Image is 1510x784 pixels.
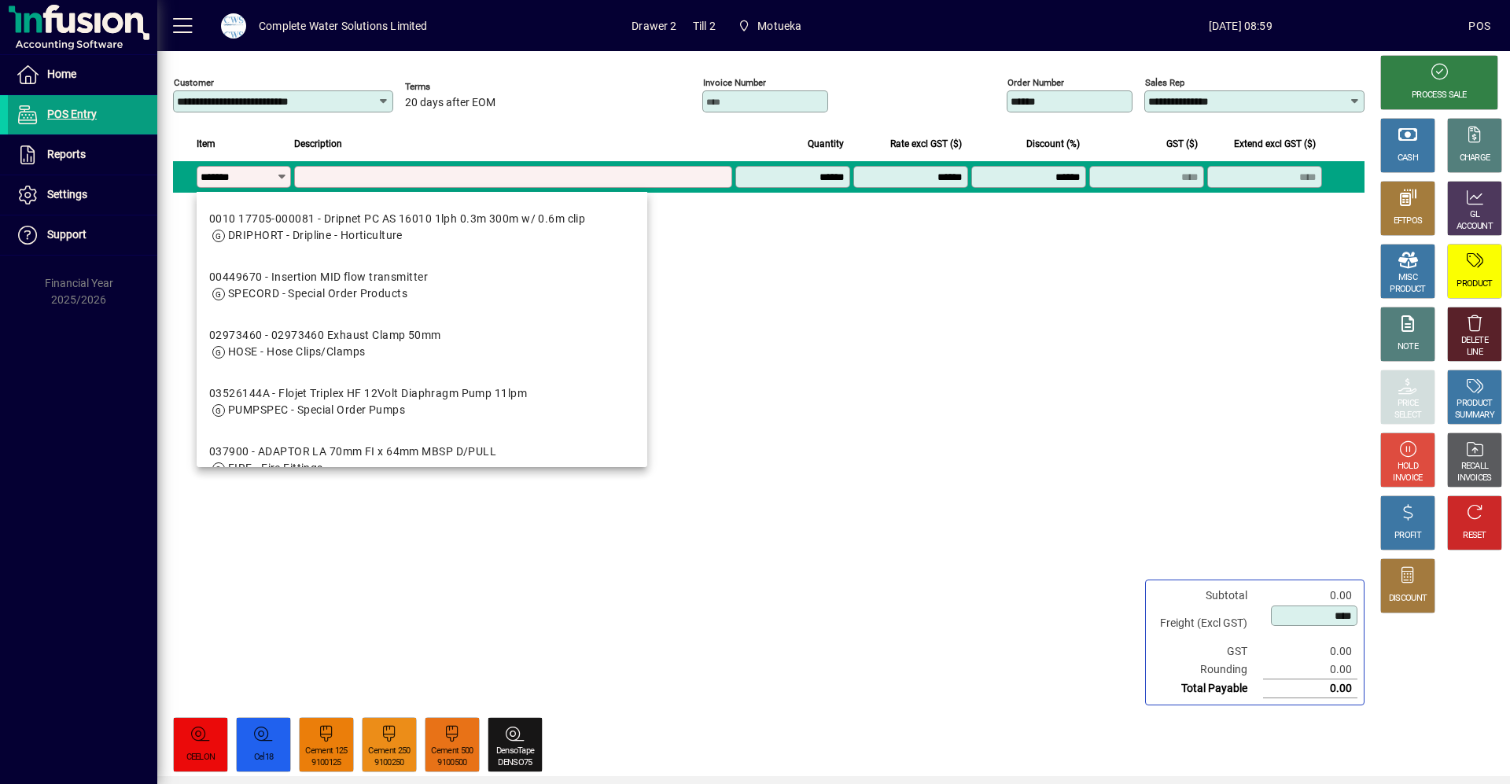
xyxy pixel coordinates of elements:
span: Motueka [731,12,808,40]
td: 0.00 [1263,642,1357,661]
div: 037900 - ADAPTOR LA 70mm FI x 64mm MBSP D/PULL [209,444,496,460]
td: 0.00 [1263,587,1357,605]
a: Settings [8,175,157,215]
div: PRODUCT [1457,398,1492,410]
div: DensoTape [496,745,535,757]
span: [DATE] 08:59 [1012,13,1468,39]
span: HOSE - Hose Clips/Clamps [228,345,366,358]
div: DISCOUNT [1389,593,1427,605]
span: Home [47,68,76,80]
mat-option: 037900 - ADAPTOR LA 70mm FI x 64mm MBSP D/PULL [197,431,647,489]
td: 0.00 [1263,679,1357,698]
mat-option: 03526144A - Flojet Triplex HF 12Volt Diaphragm Pump 11lpm [197,373,647,431]
div: PROFIT [1394,530,1421,542]
div: PRICE [1398,398,1419,410]
mat-option: 0010 17705-000081 - Dripnet PC AS 16010 1lph 0.3m 300m w/ 0.6m clip [197,198,647,256]
div: PROCESS SALE [1412,90,1467,101]
div: 9100125 [311,757,341,769]
a: Reports [8,135,157,175]
span: DRIPHORT - Dripline - Horticulture [228,229,403,241]
div: MISC [1398,272,1417,284]
td: Freight (Excl GST) [1152,605,1263,642]
div: DENSO75 [498,757,532,769]
span: GST ($) [1166,135,1198,153]
div: 02973460 - 02973460 Exhaust Clamp 50mm [209,327,441,344]
span: Motueka [757,13,801,39]
div: CHARGE [1460,153,1490,164]
div: DELETE [1461,335,1488,347]
mat-label: Sales rep [1145,77,1184,88]
td: GST [1152,642,1263,661]
div: 0010 17705-000081 - Dripnet PC AS 16010 1lph 0.3m 300m w/ 0.6m clip [209,211,585,227]
span: Till 2 [693,13,716,39]
mat-option: 02973460 - 02973460 Exhaust Clamp 50mm [197,315,647,373]
mat-label: Customer [174,77,214,88]
span: 20 days after EOM [405,97,495,109]
div: CASH [1398,153,1418,164]
div: CEELON [186,752,215,764]
div: HOLD [1398,461,1418,473]
div: 00449670 - Insertion MID flow transmitter [209,269,428,285]
div: SELECT [1394,410,1422,421]
mat-option: 00449670 - Insertion MID flow transmitter [197,256,647,315]
span: Support [47,228,87,241]
div: POS [1468,13,1490,39]
span: Drawer 2 [632,13,676,39]
div: 9100500 [437,757,466,769]
td: Subtotal [1152,587,1263,605]
span: Extend excl GST ($) [1234,135,1316,153]
div: RESET [1463,530,1486,542]
span: FIRE - Fire Fittings [228,462,323,474]
div: NOTE [1398,341,1418,353]
div: RECALL [1461,461,1489,473]
span: Rate excl GST ($) [890,135,962,153]
div: INVOICES [1457,473,1491,484]
div: SUMMARY [1455,410,1494,421]
div: Cel18 [254,752,274,764]
a: Support [8,215,157,255]
div: PRODUCT [1457,278,1492,290]
a: Home [8,55,157,94]
div: Cement 500 [431,745,473,757]
td: Rounding [1152,661,1263,679]
mat-label: Invoice number [703,77,766,88]
div: 03526144A - Flojet Triplex HF 12Volt Diaphragm Pump 11lpm [209,385,527,402]
button: Profile [208,12,259,40]
div: LINE [1467,347,1482,359]
div: Cement 250 [368,745,410,757]
div: GL [1470,209,1480,221]
span: PUMPSPEC - Special Order Pumps [228,403,405,416]
div: Complete Water Solutions Limited [259,13,428,39]
td: Total Payable [1152,679,1263,698]
mat-label: Order number [1007,77,1064,88]
div: ACCOUNT [1457,221,1493,233]
span: POS Entry [47,108,97,120]
div: EFTPOS [1394,215,1423,227]
div: Cement 125 [305,745,347,757]
div: INVOICE [1393,473,1422,484]
span: Item [197,135,215,153]
span: Quantity [808,135,844,153]
div: PRODUCT [1390,284,1425,296]
span: Reports [47,148,86,160]
span: Terms [405,82,499,92]
span: SPECORD - Special Order Products [228,287,407,300]
span: Settings [47,188,87,201]
span: Description [294,135,342,153]
span: Discount (%) [1026,135,1080,153]
div: 9100250 [374,757,403,769]
td: 0.00 [1263,661,1357,679]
